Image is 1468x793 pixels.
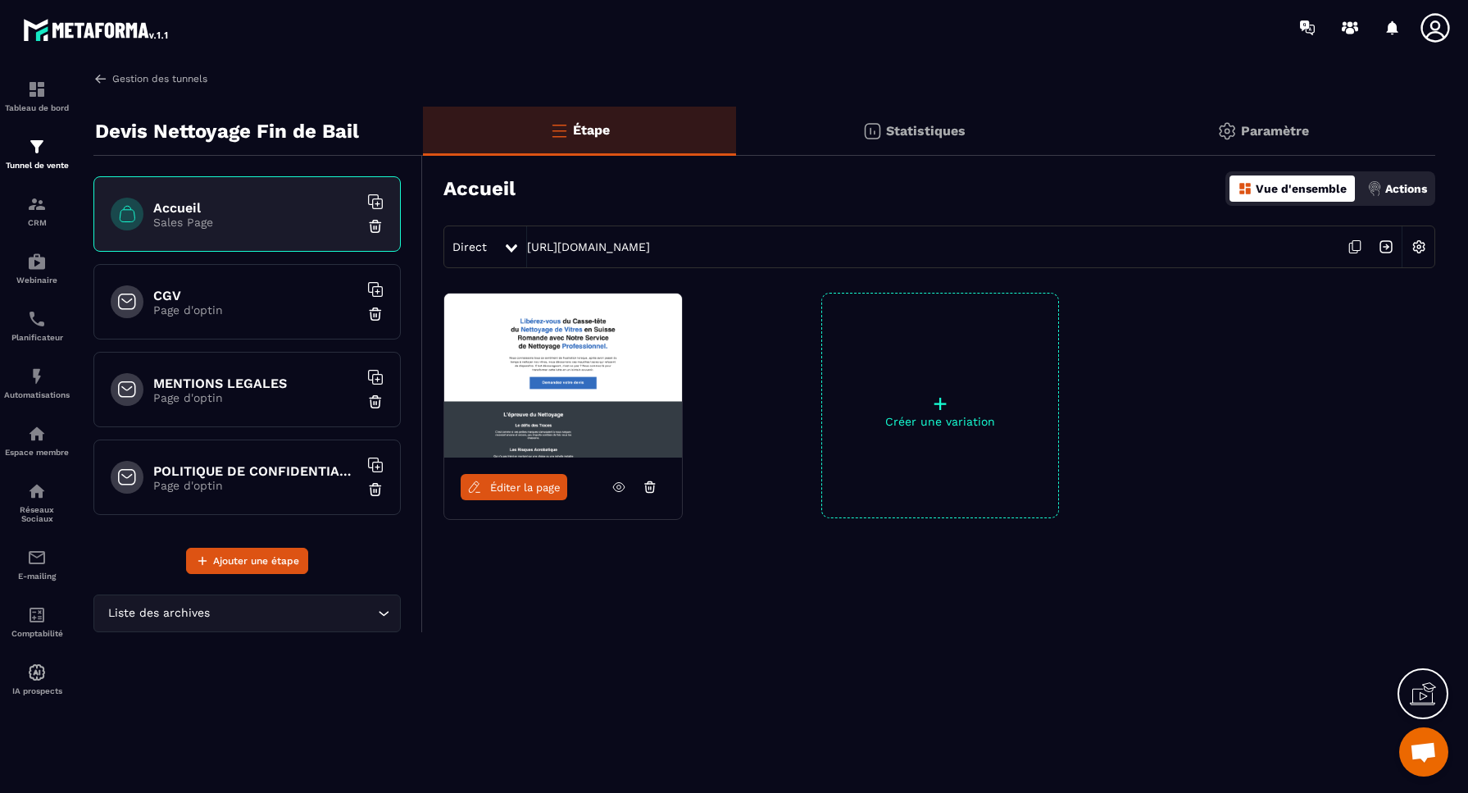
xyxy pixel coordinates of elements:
[862,121,882,141] img: stats.20deebd0.svg
[27,137,47,157] img: formation
[93,71,108,86] img: arrow
[527,240,650,253] a: [URL][DOMAIN_NAME]
[822,415,1058,428] p: Créer une variation
[443,177,516,200] h3: Accueil
[1217,121,1237,141] img: setting-gr.5f69749f.svg
[104,604,213,622] span: Liste des archives
[367,306,384,322] img: trash
[1241,123,1309,139] p: Paramètre
[153,303,358,317] p: Page d'optin
[4,469,70,536] a: social-networksocial-networkRéseaux Sociaux
[27,605,47,625] img: accountant
[4,593,70,650] a: accountantaccountantComptabilité
[213,604,374,622] input: Search for option
[27,548,47,567] img: email
[4,354,70,412] a: automationsautomationsAutomatisations
[213,553,299,569] span: Ajouter une étape
[573,122,610,138] p: Étape
[4,125,70,182] a: formationformationTunnel de vente
[1238,181,1252,196] img: dashboard-orange.40269519.svg
[490,481,561,494] span: Éditer la page
[4,103,70,112] p: Tableau de bord
[27,367,47,386] img: automations
[1403,231,1434,262] img: setting-w.858f3a88.svg
[1256,182,1347,195] p: Vue d'ensemble
[4,276,70,285] p: Webinaire
[153,463,358,479] h6: POLITIQUE DE CONFIDENTIALITE
[153,479,358,492] p: Page d'optin
[4,67,70,125] a: formationformationTableau de bord
[27,309,47,329] img: scheduler
[4,182,70,239] a: formationformationCRM
[4,505,70,523] p: Réseaux Sociaux
[1367,181,1382,196] img: actions.d6e523a2.png
[4,239,70,297] a: automationsautomationsWebinaire
[452,240,487,253] span: Direct
[153,200,358,216] h6: Accueil
[4,629,70,638] p: Comptabilité
[93,595,401,632] div: Search for option
[4,297,70,354] a: schedulerschedulerPlanificateur
[444,294,682,458] img: image
[1385,182,1427,195] p: Actions
[27,481,47,501] img: social-network
[367,481,384,498] img: trash
[367,394,384,410] img: trash
[27,663,47,682] img: automations
[23,15,170,44] img: logo
[4,536,70,593] a: emailemailE-mailing
[93,71,207,86] a: Gestion des tunnels
[1399,727,1448,777] a: Ouvrir le chat
[27,252,47,271] img: automations
[886,123,966,139] p: Statistiques
[4,448,70,457] p: Espace membre
[153,391,358,404] p: Page d'optin
[153,376,358,391] h6: MENTIONS LEGALES
[822,392,1058,415] p: +
[153,216,358,229] p: Sales Page
[367,218,384,235] img: trash
[153,288,358,303] h6: CGV
[4,333,70,342] p: Planificateur
[27,194,47,214] img: formation
[27,80,47,99] img: formation
[186,548,308,574] button: Ajouter une étape
[4,412,70,469] a: automationsautomationsEspace membre
[4,390,70,399] p: Automatisations
[4,686,70,695] p: IA prospects
[1370,231,1402,262] img: arrow-next.bcc2205e.svg
[4,161,70,170] p: Tunnel de vente
[95,115,359,148] p: Devis Nettoyage Fin de Bail
[549,121,569,140] img: bars-o.4a397970.svg
[4,572,70,581] p: E-mailing
[27,424,47,444] img: automations
[461,474,567,500] a: Éditer la page
[4,218,70,227] p: CRM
